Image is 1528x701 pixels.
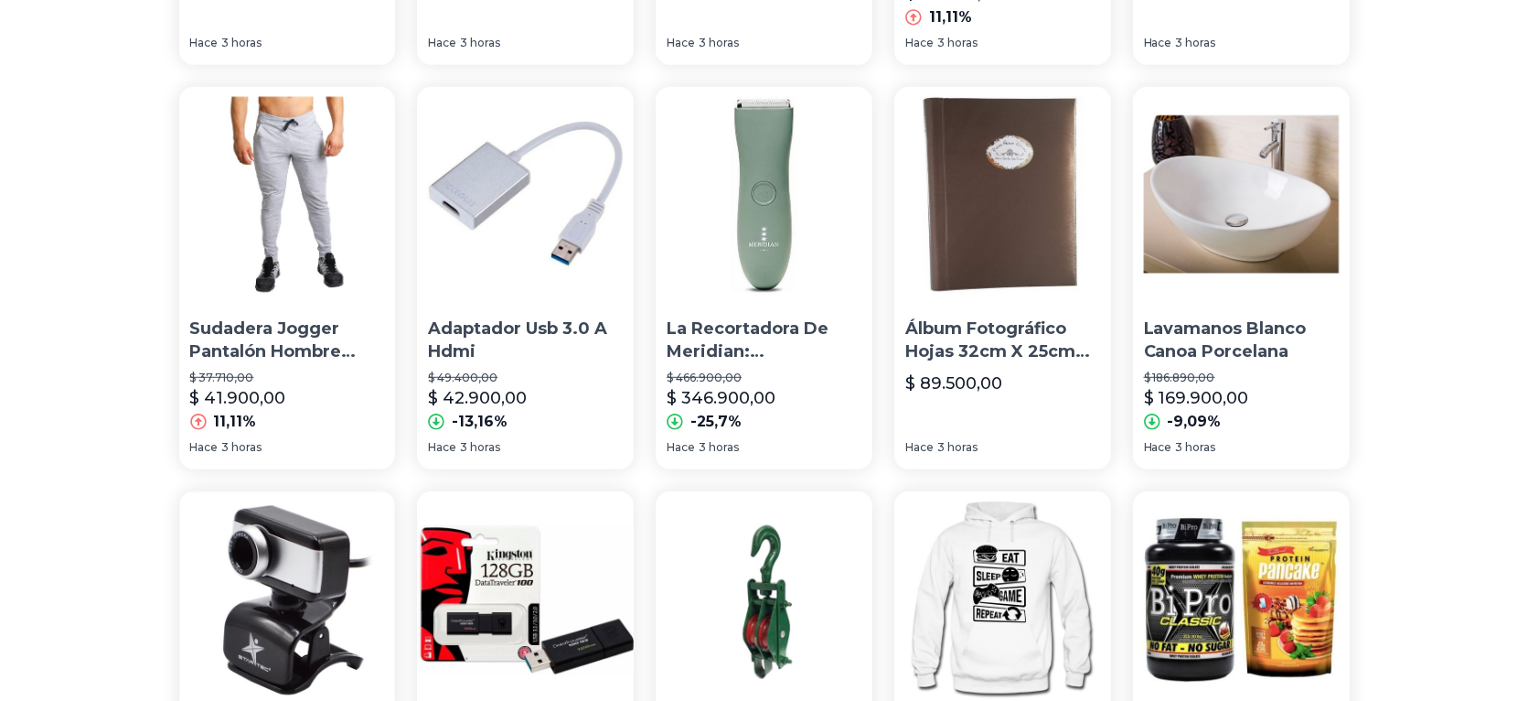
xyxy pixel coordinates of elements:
p: 11,11% [214,411,257,433]
span: Hace [667,440,695,455]
span: 3 horas [699,36,739,50]
p: Sudadera Jogger Pantalón Hombre Slim Fit Colores [190,318,385,363]
img: Álbum Fotográfico Hojas 32cm X 25cm Cap 400 A 500 Fotos [894,87,1111,304]
p: Lavamanos Blanco Canoa Porcelana [1144,318,1339,363]
span: 3 horas [460,36,500,50]
span: 3 horas [1176,440,1216,455]
p: Álbum Fotográfico Hojas 32cm X 25cm Cap 400 A 500 Fotos [905,318,1100,363]
span: 3 horas [937,440,978,455]
img: La Recortadora De Meridian: Recortadora Electrica Por Debajo [656,87,872,304]
p: $ 169.900,00 [1144,385,1249,411]
p: $ 49.400,00 [428,371,623,385]
span: Hace [905,440,934,455]
span: 3 horas [699,440,739,455]
p: $ 89.500,00 [905,371,1002,396]
p: $ 466.900,00 [667,371,861,385]
span: 3 horas [222,440,262,455]
span: 3 horas [222,36,262,50]
span: 3 horas [1176,36,1216,50]
p: -13,16% [452,411,508,433]
span: Hace [190,36,219,50]
p: $ 186.890,00 [1144,371,1339,385]
p: Adaptador Usb 3.0 A Hdmi [428,318,623,363]
p: $ 42.900,00 [428,385,527,411]
p: La Recortadora De Meridian: Recortadora Electrica Por Debajo [667,318,861,363]
span: Hace [1144,36,1172,50]
span: 3 horas [937,36,978,50]
img: Lavamanos Blanco Canoa Porcelana [1133,87,1350,304]
p: 11,11% [929,6,972,28]
a: Álbum Fotográfico Hojas 32cm X 25cm Cap 400 A 500 FotosÁlbum Fotográfico Hojas 32cm X 25cm Cap 40... [894,87,1111,469]
p: -9,09% [1168,411,1222,433]
span: Hace [905,36,934,50]
p: $ 41.900,00 [190,385,286,411]
a: La Recortadora De Meridian: Recortadora Electrica Por DebajoLa Recortadora De Meridian: Recortado... [656,87,872,469]
a: Lavamanos Blanco Canoa PorcelanaLavamanos Blanco Canoa Porcelana$ 186.890,00$ 169.900,00-9,09%Hac... [1133,87,1350,469]
span: 3 horas [460,440,500,455]
span: Hace [667,36,695,50]
img: Adaptador Usb 3.0 A Hdmi [417,87,634,304]
p: -25,7% [690,411,742,433]
p: $ 37.710,00 [190,371,385,385]
span: Hace [428,36,456,50]
span: Hace [190,440,219,455]
a: Sudadera Jogger Pantalón Hombre Slim Fit Colores Sudadera Jogger Pantalón Hombre Slim Fit Colores... [179,87,396,469]
span: Hace [428,440,456,455]
img: Sudadera Jogger Pantalón Hombre Slim Fit Colores [179,87,396,304]
p: $ 346.900,00 [667,385,775,411]
a: Adaptador Usb 3.0 A Hdmi Adaptador Usb 3.0 A Hdmi$ 49.400,00$ 42.900,00-13,16%Hace3 horas [417,87,634,469]
span: Hace [1144,440,1172,455]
